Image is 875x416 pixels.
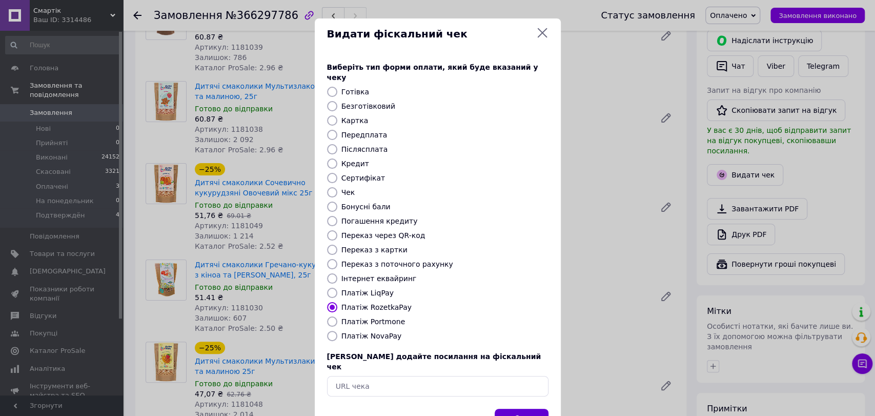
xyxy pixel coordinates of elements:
[341,88,369,96] label: Готівка
[341,217,418,225] label: Погашення кредиту
[327,352,541,371] span: [PERSON_NAME] додайте посилання на фіскальний чек
[341,160,369,168] label: Кредит
[341,231,425,240] label: Переказ через QR-код
[327,376,548,397] input: URL чека
[341,188,355,196] label: Чек
[341,102,395,110] label: Безготівковий
[327,63,538,82] span: Виберіть тип форми оплати, який буде вказаний у чеку
[341,260,453,268] label: Переказ з поточного рахунку
[327,27,532,42] span: Видати фіскальний чек
[341,246,408,254] label: Переказ з картки
[341,116,369,125] label: Картка
[341,303,412,311] label: Платіж RozetkaPay
[341,145,388,153] label: Післясплата
[341,318,405,326] label: Платіж Portmone
[341,332,402,340] label: Платіж NovaPay
[341,131,388,139] label: Передплата
[341,274,417,283] label: Інтернет еквайринг
[341,174,385,182] label: Сертифікат
[341,203,391,211] label: Бонусні бали
[341,289,394,297] label: Платіж LiqPay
